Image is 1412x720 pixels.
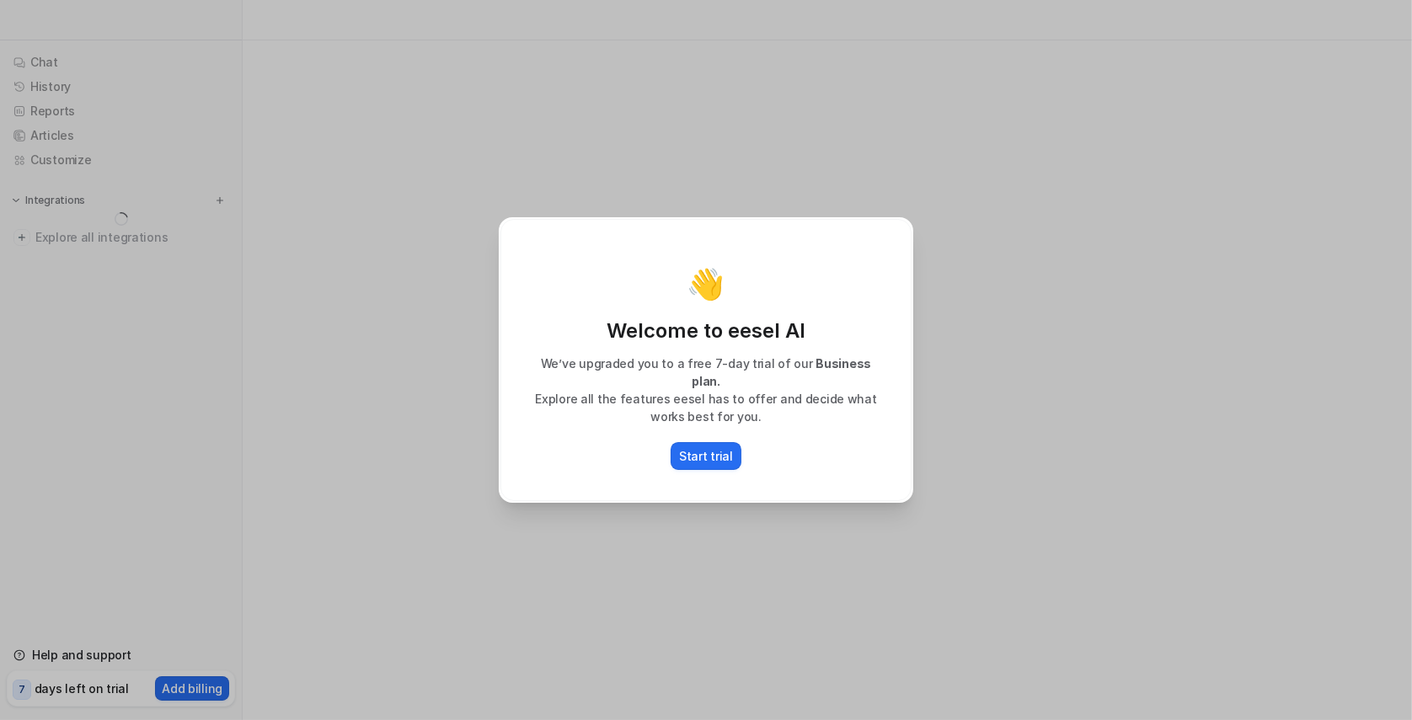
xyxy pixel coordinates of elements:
p: Explore all the features eesel has to offer and decide what works best for you. [518,390,894,425]
p: 👋 [687,267,725,301]
p: Start trial [679,447,733,465]
p: Welcome to eesel AI [518,317,894,344]
p: We’ve upgraded you to a free 7-day trial of our [518,355,894,390]
button: Start trial [671,442,741,470]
